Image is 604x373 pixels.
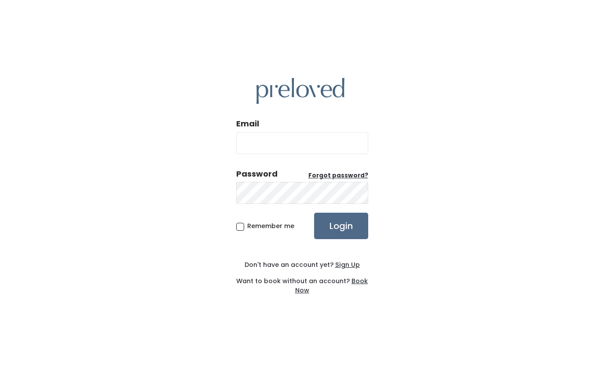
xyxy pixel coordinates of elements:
[247,222,294,230] span: Remember me
[236,260,368,270] div: Don't have an account yet?
[308,171,368,180] a: Forgot password?
[256,78,344,104] img: preloved logo
[236,270,368,295] div: Want to book without an account?
[333,260,360,269] a: Sign Up
[314,213,368,239] input: Login
[335,260,360,269] u: Sign Up
[295,277,368,295] a: Book Now
[236,118,259,129] label: Email
[236,168,278,180] div: Password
